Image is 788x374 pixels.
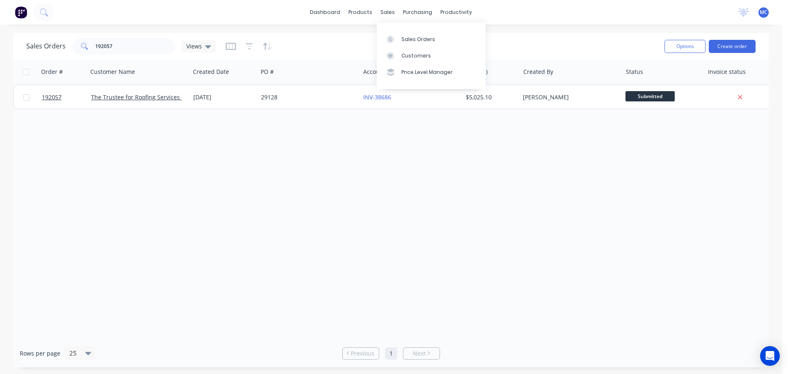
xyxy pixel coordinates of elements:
div: Created Date [193,68,229,76]
div: products [344,6,376,18]
a: Price Level Manager [377,64,486,80]
a: The Trustee for Roofing Services QLD Trust [91,93,209,101]
h1: Sales Orders [26,42,66,50]
div: Price Level Manager [401,69,453,76]
div: $5,025.10 [466,93,514,101]
div: 29128 [261,93,352,101]
div: Invoice status [708,68,746,76]
ul: Pagination [339,347,443,360]
a: Customers [377,48,486,64]
span: Rows per page [20,349,60,358]
span: 192057 [42,93,62,101]
a: Next page [403,349,440,358]
div: sales [376,6,399,18]
div: Sales Orders [401,36,435,43]
span: Views [186,42,202,50]
div: [DATE] [193,93,254,101]
div: productivity [436,6,476,18]
a: INV-38686 [363,93,391,101]
img: Factory [15,6,27,18]
span: Submitted [625,91,675,101]
a: Sales Orders [377,31,486,47]
span: MC [760,9,767,16]
div: Accounting Order # [363,68,417,76]
div: Open Intercom Messenger [760,346,780,366]
input: Search... [95,38,175,55]
div: Created By [523,68,553,76]
div: PO # [261,68,274,76]
div: Customer Name [90,68,135,76]
button: Create order [709,40,756,53]
a: Page 1 is your current page [385,347,397,360]
div: [PERSON_NAME] [523,93,614,101]
div: Order # [41,68,63,76]
span: Previous [351,349,374,358]
a: dashboard [306,6,344,18]
div: Customers [401,52,431,60]
div: purchasing [399,6,436,18]
button: Options [664,40,706,53]
a: Previous page [343,349,379,358]
a: 192057 [42,85,91,110]
span: Next [413,349,426,358]
div: Status [626,68,643,76]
